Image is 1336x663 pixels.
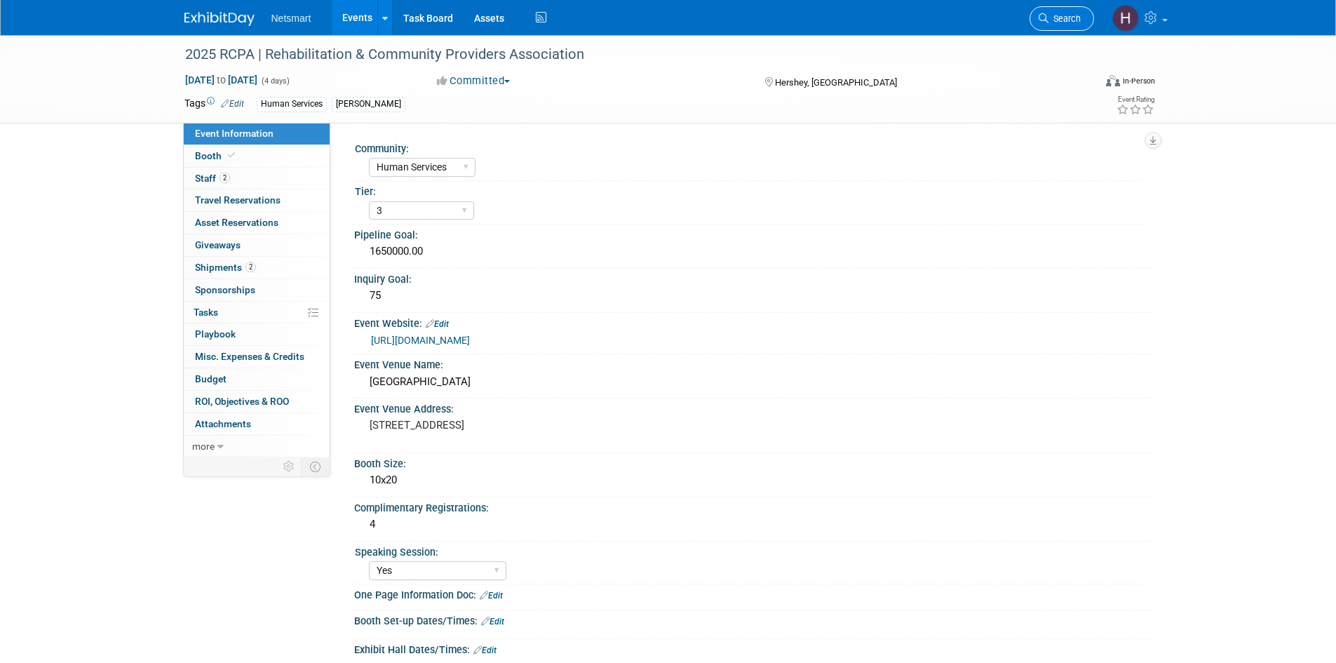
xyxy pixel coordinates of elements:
div: Pipeline Goal: [354,225,1152,242]
span: Budget [195,373,227,384]
span: [DATE] [DATE] [184,74,258,86]
span: ROI, Objectives & ROO [195,396,289,407]
div: 4 [365,514,1142,535]
div: [GEOGRAPHIC_DATA] [365,371,1142,393]
a: Search [1030,6,1094,31]
a: Event Information [184,123,330,145]
span: Staff [195,173,230,184]
span: Asset Reservations [195,217,278,228]
div: Inquiry Goal: [354,269,1152,286]
a: Edit [426,319,449,329]
a: Edit [480,591,503,601]
span: Sponsorships [195,284,255,295]
a: more [184,436,330,457]
div: Speaking Session: [355,542,1146,559]
span: 2 [220,173,230,183]
span: Shipments [195,262,256,273]
div: [PERSON_NAME] [332,97,405,112]
a: Edit [481,617,504,627]
span: Attachments [195,418,251,429]
div: Event Website: [354,313,1152,331]
a: Shipments2 [184,257,330,279]
img: Format-Inperson.png [1106,75,1120,86]
span: Travel Reservations [195,194,281,206]
a: Asset Reservations [184,212,330,234]
div: 2025 RCPA | Rehabilitation & Community Providers Association [180,42,1073,67]
span: Event Information [195,128,274,139]
div: In-Person [1122,76,1155,86]
td: Tags [184,96,244,112]
span: 2 [245,262,256,272]
div: Event Venue Name: [354,354,1152,372]
img: ExhibitDay [184,12,255,26]
a: Giveaways [184,234,330,256]
span: more [192,441,215,452]
div: Tier: [355,181,1146,199]
div: 75 [365,285,1142,307]
a: ROI, Objectives & ROO [184,391,330,413]
div: Complimentary Registrations: [354,497,1152,515]
span: Search [1048,13,1081,24]
td: Personalize Event Tab Strip [277,457,302,476]
span: Tasks [194,307,218,318]
a: Edit [473,645,497,655]
span: Playbook [195,328,236,340]
a: Attachments [184,413,330,435]
span: Misc. Expenses & Credits [195,351,304,362]
pre: [STREET_ADDRESS] [370,419,671,431]
a: Misc. Expenses & Credits [184,346,330,368]
div: Event Rating [1116,96,1154,103]
i: Booth reservation complete [228,152,235,159]
a: Sponsorships [184,279,330,301]
a: Travel Reservations [184,189,330,211]
div: Community: [355,138,1146,156]
div: Exhibit Hall Dates/Times: [354,639,1152,657]
a: Tasks [184,302,330,323]
span: Giveaways [195,239,241,250]
a: Staff2 [184,168,330,189]
div: Event Format [1011,73,1156,94]
span: Netsmart [271,13,311,24]
span: to [215,74,228,86]
a: Playbook [184,323,330,345]
div: One Page Information Doc: [354,584,1152,603]
div: Booth Set-up Dates/Times: [354,610,1152,629]
div: Human Services [257,97,327,112]
span: (4 days) [260,76,290,86]
a: Booth [184,145,330,167]
span: Hershey, [GEOGRAPHIC_DATA] [775,77,897,88]
a: Edit [221,99,244,109]
div: 1650000.00 [365,241,1142,262]
div: 10x20 [365,469,1142,491]
a: Budget [184,368,330,390]
span: Booth [195,150,238,161]
button: Committed [432,74,515,88]
td: Toggle Event Tabs [301,457,330,476]
img: Hannah Norsworthy [1112,5,1139,32]
div: Event Venue Address: [354,399,1152,416]
div: Booth Size: [354,453,1152,471]
a: [URL][DOMAIN_NAME] [371,335,470,346]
